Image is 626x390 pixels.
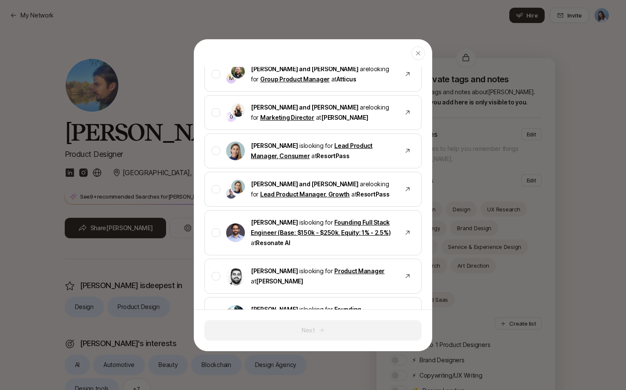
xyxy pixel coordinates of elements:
span: [PERSON_NAME] [321,114,368,121]
p: are looking for at [251,179,396,199]
a: Lead Product Manager, Consumer [251,142,373,159]
p: M [229,73,234,84]
span: [PERSON_NAME] and [PERSON_NAME] [251,180,358,188]
a: Product Manager [334,267,385,274]
img: Amy Krym [231,180,245,194]
p: are looking for at [251,64,396,84]
img: Carter Cleveland [226,305,245,324]
p: are looking for at [251,102,396,123]
span: ResortPass [316,152,349,159]
a: Lead Product Manager, Growth [260,191,350,198]
span: [PERSON_NAME] [256,277,303,285]
span: [PERSON_NAME] and [PERSON_NAME] [251,104,358,111]
img: Hessam Mostajabi [226,267,245,286]
img: Josh Berg [226,188,236,199]
a: Marketing Director [260,114,314,121]
img: Amy Krym [226,142,245,160]
span: Atticus [336,75,356,83]
span: [PERSON_NAME] [251,142,298,149]
span: Resonate AI [256,239,290,246]
span: [PERSON_NAME] [251,306,298,313]
img: Kait Stephens [231,103,245,117]
span: [PERSON_NAME] and [PERSON_NAME] [251,65,358,72]
p: G [230,112,233,122]
p: is looking for at [251,141,396,161]
img: Ben Abrahams [231,65,245,78]
p: is looking for at [251,304,396,325]
p: is looking for at [251,217,396,248]
img: Manjot Pal [226,223,245,242]
span: ResortPass [356,191,389,198]
span: [PERSON_NAME] [251,219,298,226]
p: is looking for at [251,266,396,286]
span: [PERSON_NAME] [251,267,298,274]
a: Group Product Manager [260,75,330,83]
